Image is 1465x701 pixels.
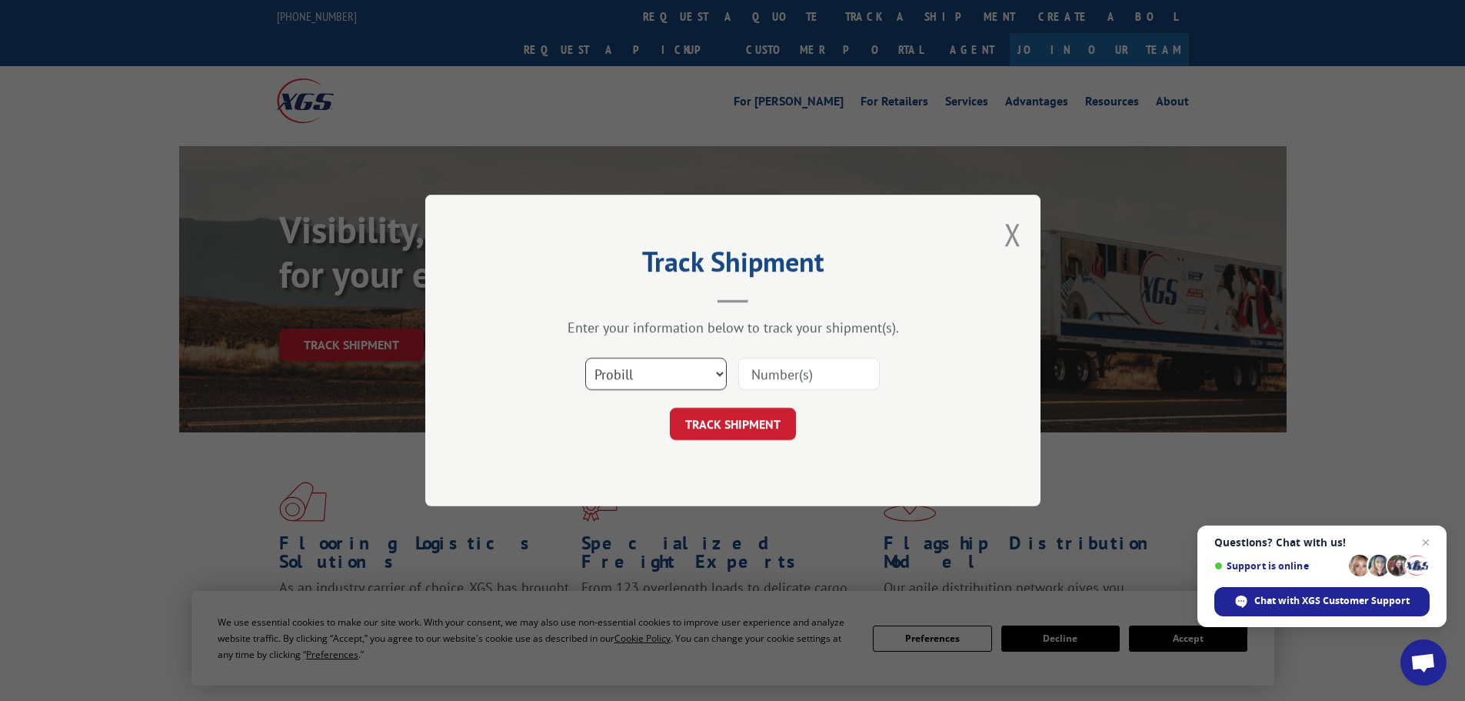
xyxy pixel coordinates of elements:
[1254,594,1410,608] span: Chat with XGS Customer Support
[738,358,880,390] input: Number(s)
[1004,214,1021,255] button: Close modal
[1400,639,1447,686] a: Open chat
[1214,587,1430,616] span: Chat with XGS Customer Support
[1214,536,1430,549] span: Questions? Chat with us!
[670,408,796,440] button: TRACK SHIPMENT
[1214,560,1343,572] span: Support is online
[502,319,964,336] div: Enter your information below to track your shipment(s).
[502,251,964,280] h2: Track Shipment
